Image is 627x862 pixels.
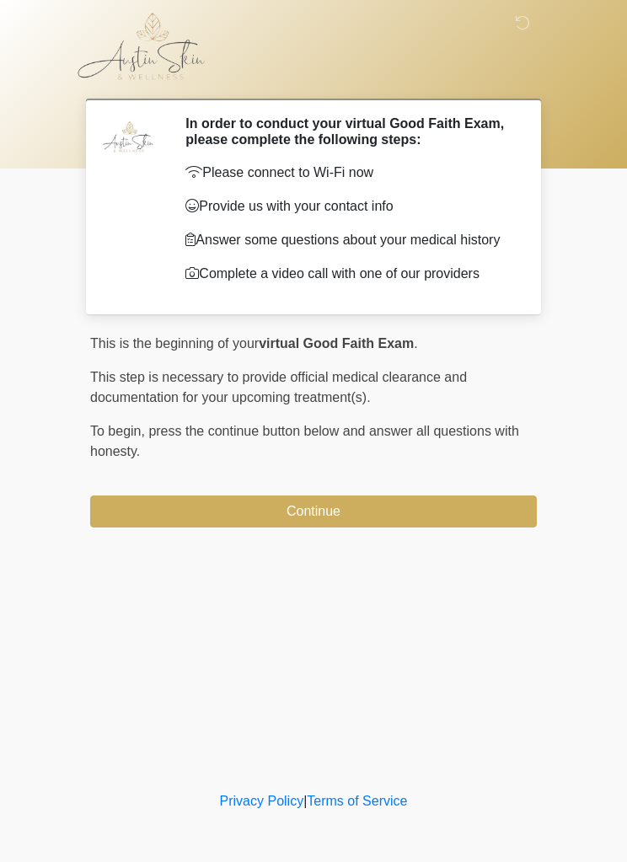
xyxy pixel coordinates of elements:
span: This step is necessary to provide official medical clearance and documentation for your upcoming ... [90,370,467,404]
img: Austin Skin & Wellness Logo [73,13,222,80]
span: press the continue button below and answer all questions with honesty. [90,424,519,458]
a: Terms of Service [307,794,407,808]
a: | [303,794,307,808]
p: Complete a video call with one of our providers [185,264,512,284]
span: This is the beginning of your [90,336,259,351]
p: Please connect to Wi-Fi now [185,163,512,183]
a: Privacy Policy [220,794,304,808]
span: To begin, [90,424,148,438]
span: . [414,336,417,351]
button: Continue [90,495,537,527]
strong: virtual Good Faith Exam [259,336,414,351]
p: Answer some questions about your medical history [185,230,512,250]
img: Agent Avatar [103,115,153,166]
p: Provide us with your contact info [185,196,512,217]
h2: In order to conduct your virtual Good Faith Exam, please complete the following steps: [185,115,512,147]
